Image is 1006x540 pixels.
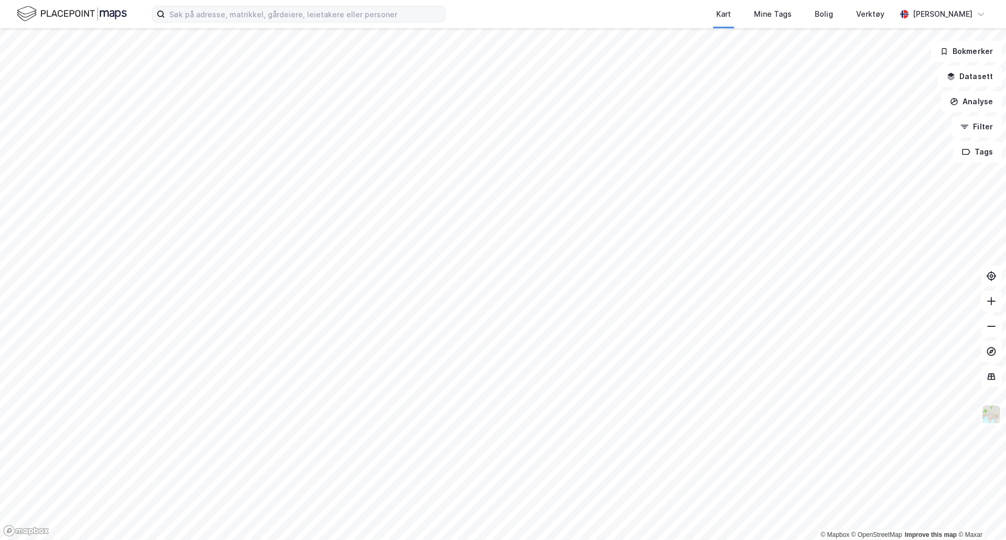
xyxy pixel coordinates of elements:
[954,490,1006,540] div: Kontrollprogram for chat
[165,6,445,22] input: Søk på adresse, matrikkel, gårdeiere, leietakere eller personer
[856,8,884,20] div: Verktøy
[716,8,731,20] div: Kart
[17,5,127,23] img: logo.f888ab2527a4732fd821a326f86c7f29.svg
[754,8,792,20] div: Mine Tags
[954,490,1006,540] iframe: Chat Widget
[815,8,833,20] div: Bolig
[913,8,972,20] div: [PERSON_NAME]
